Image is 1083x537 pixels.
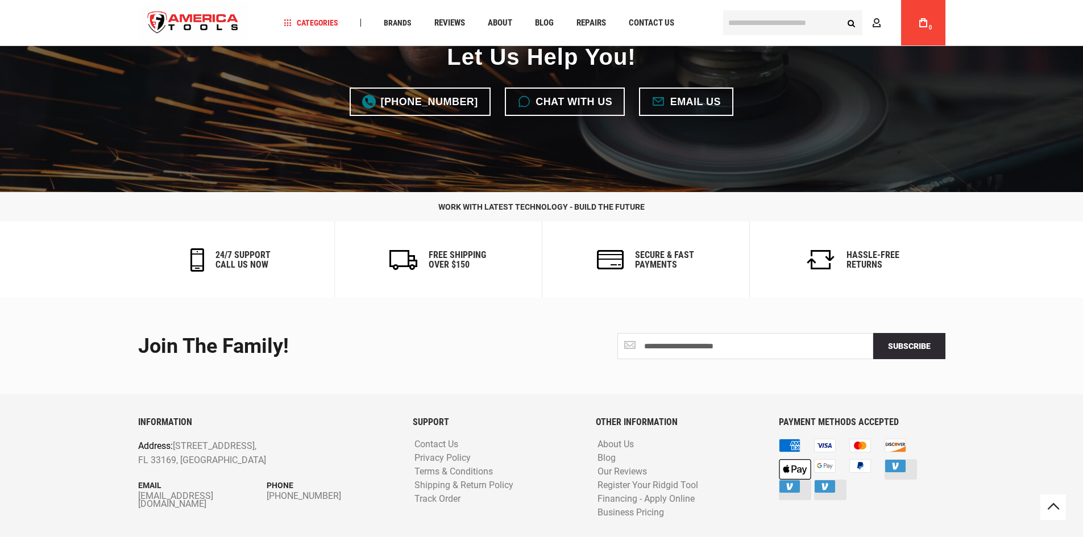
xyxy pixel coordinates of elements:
a: Our Reviews [595,467,650,477]
a: Repairs [571,15,611,31]
a: Blog [530,15,559,31]
h6: 24/7 support call us now [215,250,271,270]
p: [STREET_ADDRESS], FL 33169, [GEOGRAPHIC_DATA] [138,439,345,468]
span: Subscribe [888,342,931,351]
span: Address: [138,440,173,451]
h2: Let Us Help You! [447,43,636,70]
a: Shipping & Return Policy [412,480,516,491]
span: About [488,19,512,27]
span: Reviews [434,19,465,27]
a: Business Pricing [595,507,667,518]
a: Contact Us [412,439,461,450]
a: [PHONE_NUMBER] [267,492,396,500]
a: Brands [379,15,417,31]
p: Phone [267,479,396,492]
div: Join the Family! [138,335,533,358]
a: Chat with us [505,88,625,116]
span: Repairs [576,19,606,27]
h6: Hassle-Free Returns [847,250,899,270]
span: Contact Us [629,19,674,27]
a: [PHONE_NUMBER] [350,88,491,116]
button: Search [841,12,862,34]
h6: INFORMATION [138,417,396,427]
a: Blog [595,453,619,464]
a: Register Your Ridgid Tool [595,480,701,491]
h6: PAYMENT METHODS ACCEPTED [779,417,945,427]
button: Subscribe [873,333,945,359]
a: About Us [595,439,637,450]
a: Financing - Apply Online [595,494,698,505]
h6: SUPPORT [413,417,579,427]
a: Reviews [429,15,470,31]
a: Track Order [412,494,463,505]
img: America Tools [138,2,248,44]
a: Categories [279,15,343,31]
h6: secure & fast payments [635,250,694,270]
span: Blog [535,19,554,27]
h6: OTHER INFORMATION [596,417,762,427]
a: Privacy Policy [412,453,474,464]
span: Brands [384,19,412,27]
span: 0 [929,24,932,31]
h6: Free Shipping Over $150 [429,250,486,270]
a: Contact Us [624,15,679,31]
a: [EMAIL_ADDRESS][DOMAIN_NAME] [138,492,267,508]
p: Email [138,479,267,492]
a: About [483,15,517,31]
a: Email us [639,88,733,116]
span: Categories [284,19,338,27]
a: store logo [138,2,248,44]
a: Terms & Conditions [412,467,496,477]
